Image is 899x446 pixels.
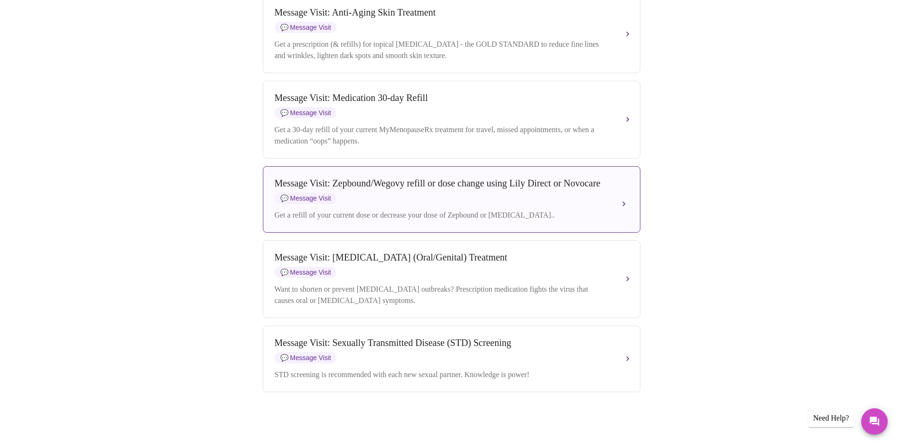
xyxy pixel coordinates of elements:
div: Get a refill of your current dose or decrease your dose of Zepbound or [MEDICAL_DATA].. [275,210,610,221]
span: message [280,24,288,31]
div: Message Visit: Sexually Transmitted Disease (STD) Screening [275,337,610,348]
div: Need Help? [808,409,854,427]
span: Message Visit [275,193,337,204]
div: Message Visit: Anti-Aging Skin Treatment [275,7,610,18]
span: Message Visit [275,352,337,363]
span: message [280,109,288,117]
button: Message Visit: Sexually Transmitted Disease (STD) ScreeningmessageMessage VisitSTD screening is r... [263,326,640,392]
button: Message Visit: Zepbound/Wegovy refill or dose change using Lily Direct or NovocaremessageMessage ... [263,166,640,233]
div: Get a 30-day refill of your current MyMenopauseRx treatment for travel, missed appointments, or w... [275,124,610,147]
div: Message Visit: [MEDICAL_DATA] (Oral/Genital) Treatment [275,252,610,263]
span: message [280,354,288,362]
div: Message Visit: Zepbound/Wegovy refill or dose change using Lily Direct or Novocare [275,178,610,189]
span: Message Visit [275,22,337,33]
div: Message Visit: Medication 30-day Refill [275,93,610,103]
button: Messages [861,408,888,435]
span: message [280,269,288,276]
button: Message Visit: [MEDICAL_DATA] (Oral/Genital) TreatmentmessageMessage VisitWant to shorten or prev... [263,240,640,318]
button: Message Visit: Medication 30-day RefillmessageMessage VisitGet a 30-day refill of your current My... [263,81,640,159]
span: message [280,194,288,202]
div: STD screening is recommended with each new sexual partner. Knowledge is power! [275,369,610,380]
span: Message Visit [275,107,337,118]
span: Message Visit [275,267,337,278]
div: Get a prescription (& refills) for topical [MEDICAL_DATA] - the GOLD STANDARD to reduce fine line... [275,39,610,61]
div: Want to shorten or prevent [MEDICAL_DATA] outbreaks? Prescription medication fights the virus tha... [275,284,610,306]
